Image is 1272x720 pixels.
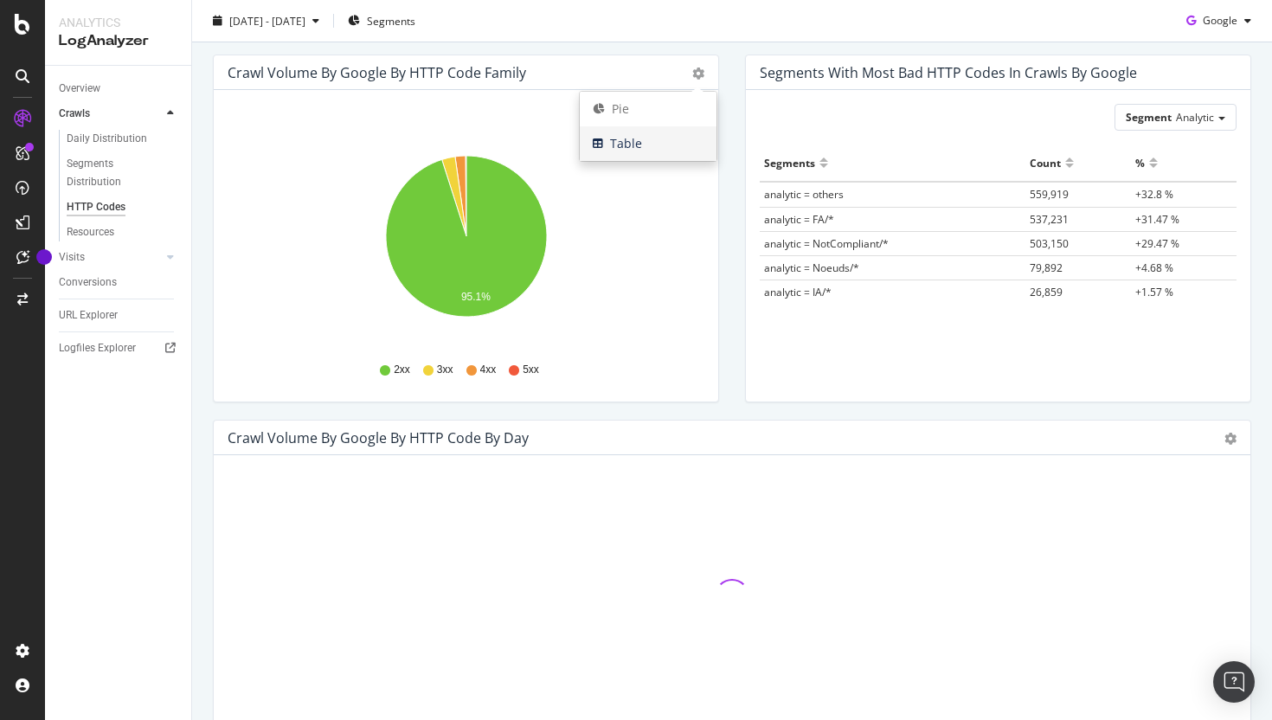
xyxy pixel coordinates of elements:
div: Conversions [59,273,117,292]
div: Resources [67,223,114,241]
span: 503,150 [1030,236,1069,251]
span: Pie [580,96,716,122]
div: Crawl Volume by google by HTTP Code Family [228,64,526,81]
span: +4.68 % [1135,260,1173,275]
svg: A chart. [228,145,704,346]
span: Analytic [1176,110,1214,125]
text: 95.1% [461,292,491,304]
a: Segments Distribution [67,155,179,191]
span: 26,859 [1030,285,1063,299]
div: Overview [59,80,100,98]
div: Logfiles Explorer [59,339,136,357]
div: % [1135,149,1145,177]
div: Segments [764,149,815,177]
a: Resources [67,223,179,241]
div: Visits [59,248,85,267]
div: Analytics [59,14,177,31]
span: 4xx [480,363,497,377]
div: Count [1030,149,1061,177]
span: Segment [1126,110,1172,125]
span: 537,231 [1030,212,1069,227]
div: gear [1224,433,1237,445]
button: [DATE] - [DATE] [206,7,326,35]
span: +1.57 % [1135,285,1173,299]
div: Daily Distribution [67,130,147,148]
div: Open Intercom Messenger [1213,661,1255,703]
div: Crawl Volume by google by HTTP Code by Day [228,429,529,447]
button: Segments [341,7,422,35]
ul: gear [579,91,717,162]
span: +29.47 % [1135,236,1179,251]
a: URL Explorer [59,306,179,325]
a: HTTP Codes [67,198,179,216]
span: [DATE] - [DATE] [229,13,305,28]
span: 2xx [394,363,410,377]
span: Table [580,131,716,157]
span: analytic = Noeuds/* [764,260,859,275]
div: LogAnalyzer [59,31,177,51]
span: +31.47 % [1135,212,1179,227]
span: 5xx [523,363,539,377]
div: Crawls [59,105,90,123]
a: Conversions [59,273,179,292]
span: analytic = IA/* [764,285,832,299]
div: gear [692,67,704,80]
button: Google [1179,7,1258,35]
span: Segments [367,13,415,28]
span: analytic = NotCompliant/* [764,236,889,251]
span: +32.8 % [1135,187,1173,202]
span: 559,919 [1030,187,1069,202]
div: Segments with most bad HTTP codes in Crawls by google [760,64,1137,81]
div: Tooltip anchor [36,249,52,265]
span: Google [1203,13,1237,28]
span: analytic = others [764,187,844,202]
div: URL Explorer [59,306,118,325]
span: 79,892 [1030,260,1063,275]
span: 3xx [437,363,453,377]
a: Daily Distribution [67,130,179,148]
div: HTTP Codes [67,198,125,216]
span: analytic = FA/* [764,212,834,227]
a: Logfiles Explorer [59,339,179,357]
a: Crawls [59,105,162,123]
div: Segments Distribution [67,155,163,191]
a: Overview [59,80,179,98]
a: Visits [59,248,162,267]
